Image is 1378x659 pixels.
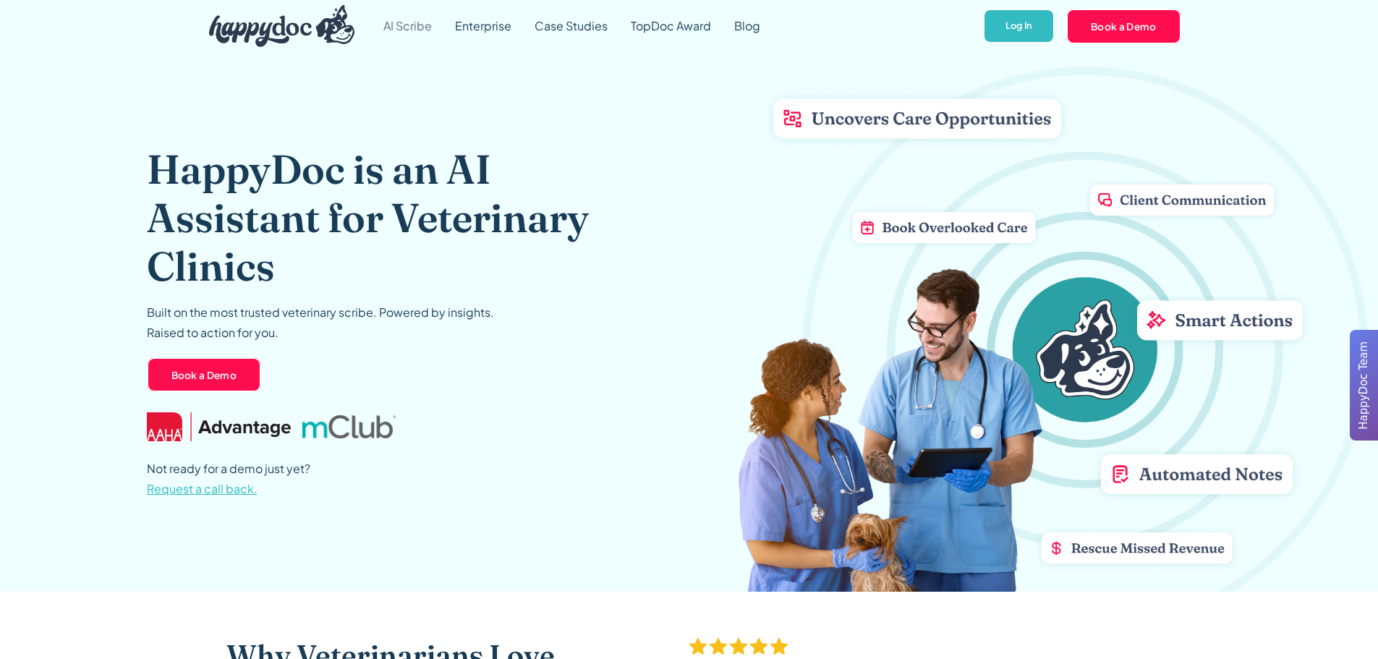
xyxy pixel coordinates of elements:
[983,9,1055,44] a: Log In
[147,481,258,496] span: Request a call back.
[302,415,395,438] img: mclub logo
[209,5,355,47] img: HappyDoc Logo: A happy dog with his ear up, listening.
[147,459,310,499] p: Not ready for a demo just yet?
[147,412,292,441] img: AAHA Advantage logo
[1066,9,1181,43] a: Book a Demo
[147,357,262,392] a: Book a Demo
[197,1,355,51] a: home
[147,145,635,291] h1: HappyDoc is an AI Assistant for Veterinary Clinics
[147,302,494,343] p: Built on the most trusted veterinary scribe. Powered by insights. Raised to action for you.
